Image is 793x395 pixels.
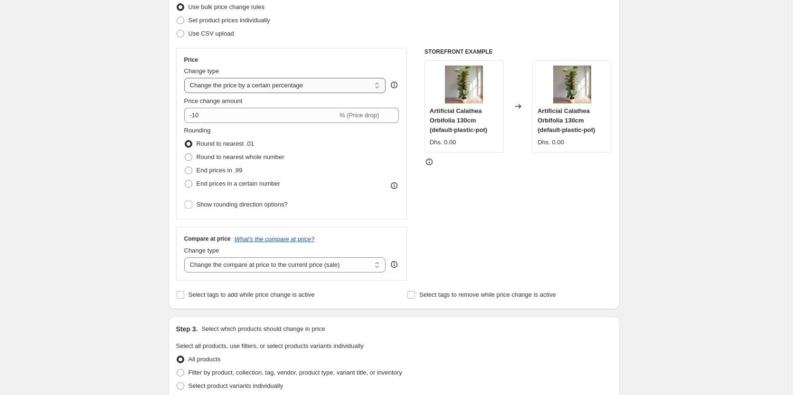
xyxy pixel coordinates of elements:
span: Filter by product, collection, tag, vendor, product type, variant title, or inventory [189,369,402,376]
span: Rounding [184,127,211,134]
span: End prices in .99 [197,167,243,174]
h3: Compare at price [184,235,231,243]
span: Show rounding direction options? [197,201,288,208]
span: Artificial Calathea Orbifolia 130cm (default-plastic-pot) [538,107,595,133]
input: -15 [184,108,338,123]
span: Round to nearest .01 [197,140,254,147]
span: Use bulk price change rules [189,3,264,10]
span: Round to nearest whole number [197,153,284,160]
span: Artificial Calathea Orbifolia 130cm (default-plastic-pot) [430,107,487,133]
div: Dhs. 0.00 [430,138,456,147]
span: Change type [184,247,219,254]
span: Use CSV upload [189,30,234,37]
h2: Step 3. [176,324,198,334]
div: help [389,80,399,90]
span: Set product prices individually [189,17,270,24]
span: Select tags to add while price change is active [189,291,315,298]
span: Select tags to remove while price change is active [419,291,556,298]
div: Dhs. 0.00 [538,138,564,147]
img: Artificial_Calathea_Orbifolia_130cm_80x.jpg [553,66,591,103]
button: What's the compare at price? [235,235,315,243]
span: Select product variants individually [189,382,283,389]
img: Artificial_Calathea_Orbifolia_130cm_80x.jpg [445,66,483,103]
span: Change type [184,67,219,75]
h3: Price [184,56,198,64]
span: End prices in a certain number [197,180,280,187]
span: % (Price drop) [340,112,379,119]
div: help [389,260,399,269]
p: Select which products should change in price [201,324,325,334]
span: Price change amount [184,97,243,104]
h6: STOREFRONT EXAMPLE [425,48,612,56]
span: All products [189,356,221,363]
span: Select all products, use filters, or select products variants individually [176,342,364,349]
